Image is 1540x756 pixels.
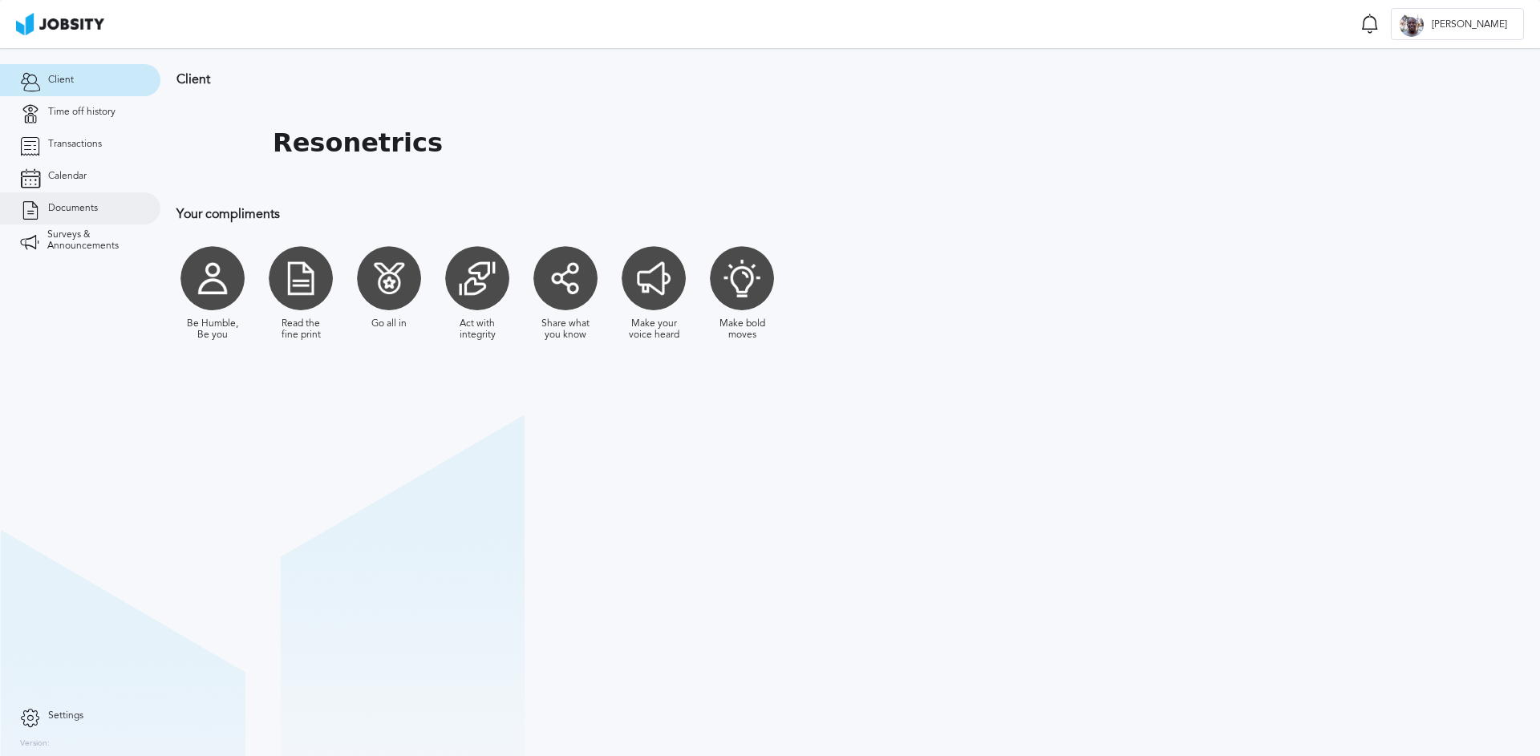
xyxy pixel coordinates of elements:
h3: Client [176,72,1047,87]
span: Time off history [48,107,115,118]
div: Act with integrity [449,318,505,341]
div: Make bold moves [714,318,770,341]
span: Transactions [48,139,102,150]
h3: Your compliments [176,207,1047,221]
span: Settings [48,710,83,722]
div: Go all in [371,318,407,329]
h1: Resonetrics [273,128,443,158]
img: ab4bad089aa723f57921c736e9817d99.png [16,13,104,35]
span: Documents [48,203,98,214]
div: S [1400,13,1424,37]
span: [PERSON_NAME] [1424,19,1515,30]
span: Client [48,75,74,86]
div: Make your voice heard [626,318,682,341]
div: Read the fine print [273,318,329,341]
span: Calendar [48,171,87,182]
button: S[PERSON_NAME] [1391,8,1524,40]
label: Version: [20,739,50,749]
span: Surveys & Announcements [47,229,140,252]
div: Be Humble, Be you [184,318,241,341]
div: Share what you know [537,318,594,341]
